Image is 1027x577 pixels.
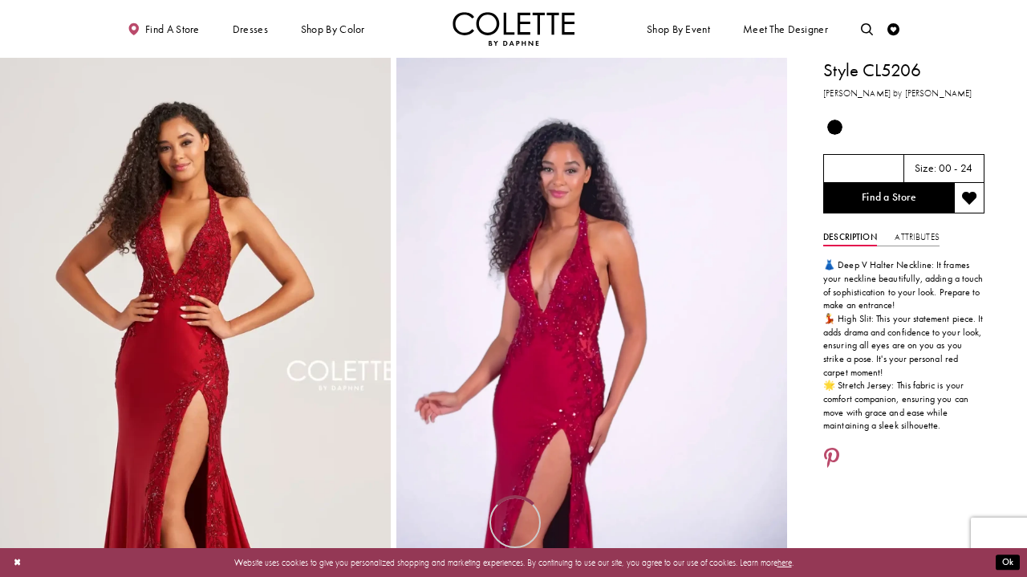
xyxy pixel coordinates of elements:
a: Attributes [895,229,939,246]
a: Meet the designer [740,12,831,46]
img: Colette by Daphne [453,12,574,46]
h1: Style CL5206 [823,58,984,83]
p: Website uses cookies to give you personalized shopping and marketing experiences. By continuing t... [87,555,940,571]
a: Find a Store [823,183,954,213]
button: Close Dialog [7,552,27,574]
span: Dresses [229,12,271,46]
a: Find a store [124,12,202,46]
div: Product color controls state depends on size chosen [823,115,984,140]
a: Visit Home Page [453,12,574,46]
span: Dresses [233,23,268,35]
button: Add to wishlist [954,183,984,213]
span: Shop by color [301,23,365,35]
span: Meet the designer [743,23,828,35]
a: Check Wishlist [884,12,903,46]
a: Toggle search [858,12,876,46]
h3: [PERSON_NAME] by [PERSON_NAME] [823,87,984,100]
a: here [777,557,792,568]
h5: 00 - 24 [939,163,973,175]
a: Share using Pinterest - Opens in new tab [823,448,840,471]
span: Shop By Event [647,23,710,35]
span: Shop by color [298,12,367,46]
button: Submit Dialog [996,555,1020,571]
div: 👗 Deep V Halter Neckline: It frames your neckline beautifully, adding a touch of sophistication t... [823,258,984,433]
span: Shop By Event [643,12,712,46]
a: Description [823,229,877,246]
div: Black [823,116,846,139]
span: Size: [915,162,936,176]
span: Find a store [145,23,200,35]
